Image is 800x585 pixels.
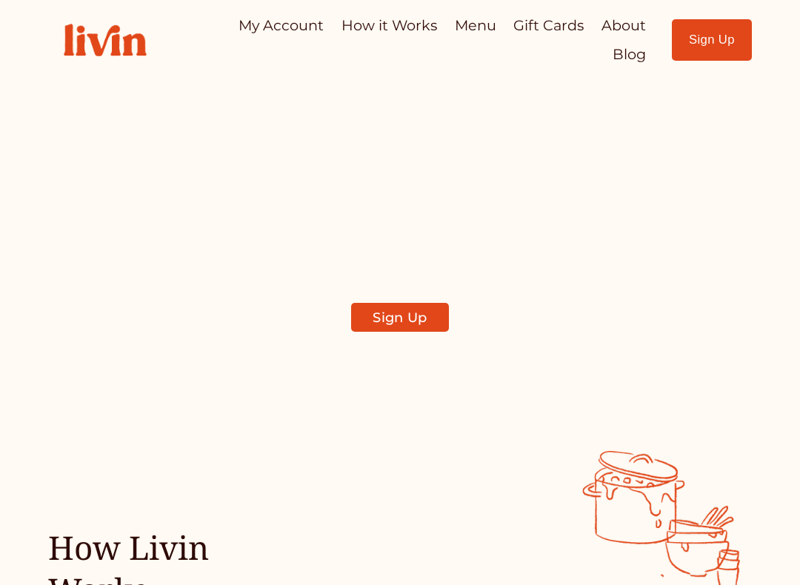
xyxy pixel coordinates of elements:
a: Sign Up [351,303,449,332]
a: My Account [239,11,324,40]
a: Menu [455,11,496,40]
a: Sign Up [672,19,753,61]
span: Find a local chef who prepares customized, healthy meals in your kitchen [187,227,614,284]
a: How it Works [341,11,437,40]
a: Gift Cards [513,11,584,40]
a: Blog [613,40,646,69]
img: Livin [48,8,162,72]
a: About [601,11,646,40]
span: Take Back Your Evenings [150,146,651,204]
